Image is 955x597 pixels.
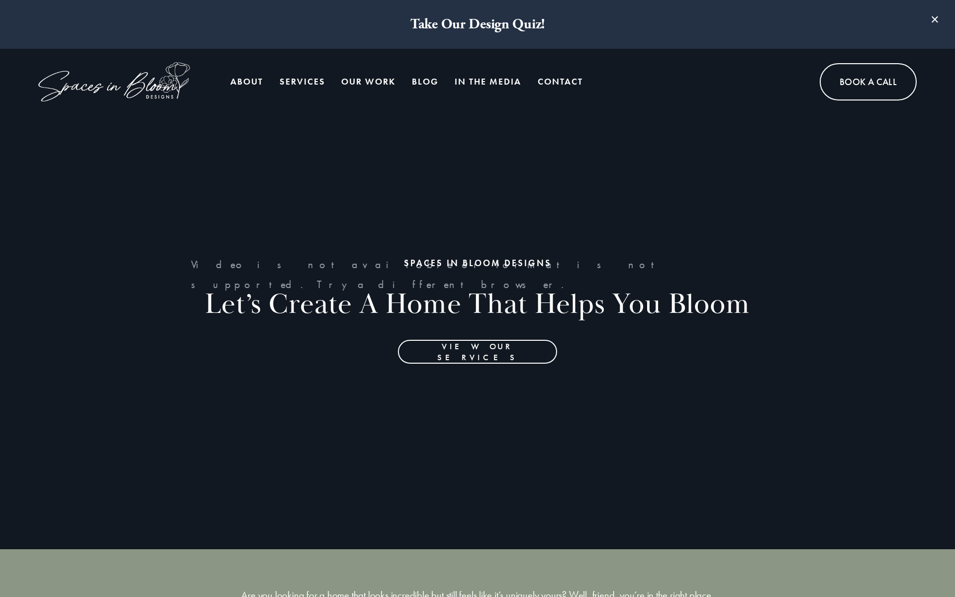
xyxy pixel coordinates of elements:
[820,63,917,100] a: Book A Call
[230,72,263,92] a: About
[38,62,190,101] img: Spaces in Bloom Designs
[40,287,915,324] h2: Let’s Create a home that helps you bloom
[455,72,521,92] a: In the Media
[40,257,915,269] h1: SPACES IN BLOOM DESIGNS
[412,72,439,92] a: Blog
[280,72,325,92] a: Services
[538,72,583,92] a: Contact
[341,72,395,92] a: Our Work
[398,340,557,364] a: View Our Services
